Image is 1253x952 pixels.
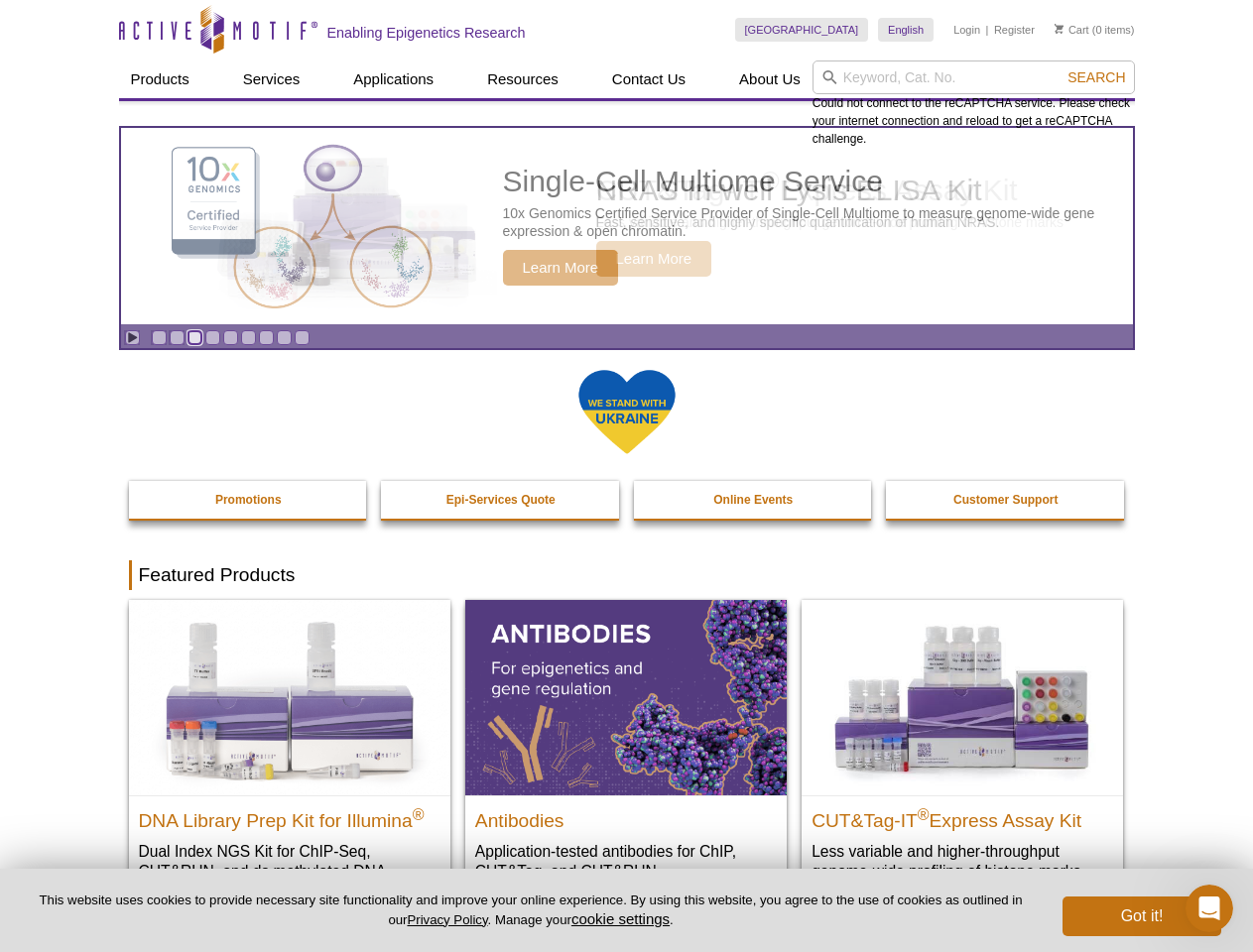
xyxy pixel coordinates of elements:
strong: Promotions [215,493,282,507]
li: | [986,18,989,42]
a: Login [953,23,980,37]
a: Go to slide 7 [259,330,274,345]
p: Dual Index NGS Kit for ChIP-Seq, CUT&RUN, and ds methylated DNA assays. [139,841,440,901]
a: Online Events [634,481,874,519]
button: Got it! [1063,896,1221,936]
a: Applications [341,60,445,98]
a: Cart [1055,23,1089,37]
h2: Enabling Epigenetics Research [327,24,526,42]
p: Less variable and higher-throughput genome-wide profiling of histone marks​. [812,841,1113,882]
button: Search [1062,68,1131,86]
a: Go to slide 9 [295,330,310,345]
a: DNA Library Prep Kit for Illumina DNA Library Prep Kit for Illumina® Dual Index NGS Kit for ChIP-... [129,600,450,920]
span: Search [1067,69,1125,85]
p: 10x Genomics Certified Service Provider of Single-Cell Multiome to measure genome-wide gene expre... [503,204,1123,240]
a: Go to slide 5 [223,330,238,345]
img: CUT&Tag-IT® Express Assay Kit [802,600,1123,794]
a: Go to slide 3 [188,330,202,345]
a: Toggle autoplay [125,330,140,345]
span: Learn More [503,250,619,286]
img: Your Cart [1055,24,1064,34]
h2: Single-Cell Multiome Service [503,167,1123,196]
a: Privacy Policy [407,912,487,927]
a: Register [994,23,1035,37]
a: Contact Us [600,60,697,98]
img: Single-Cell Multiome Service [153,136,450,317]
a: Products [119,60,201,98]
a: CUT&Tag-IT® Express Assay Kit CUT&Tag-IT®Express Assay Kit Less variable and higher-throughput ge... [802,600,1123,900]
a: Go to slide 6 [241,330,256,345]
h2: DNA Library Prep Kit for Illumina [139,801,440,831]
a: All Antibodies Antibodies Application-tested antibodies for ChIP, CUT&Tag, and CUT&RUN. [465,600,787,900]
img: We Stand With Ukraine [577,368,677,456]
a: Resources [475,60,570,98]
a: Services [231,60,313,98]
a: About Us [727,60,813,98]
h2: Featured Products [129,560,1125,590]
p: This website uses cookies to provide necessary site functionality and improve your online experie... [32,892,1030,929]
img: DNA Library Prep Kit for Illumina [129,600,450,794]
a: Go to slide 2 [170,330,185,345]
img: All Antibodies [465,600,787,794]
sup: ® [918,805,930,822]
sup: ® [413,805,425,822]
li: (0 items) [1055,18,1135,42]
strong: Epi-Services Quote [446,493,556,507]
button: cookie settings [571,910,670,927]
a: Promotions [129,481,369,519]
h2: Antibodies [475,801,777,831]
input: Keyword, Cat. No. [813,60,1135,94]
a: [GEOGRAPHIC_DATA] [735,18,869,42]
a: Single-Cell Multiome Service Single-Cell Multiome Service 10x Genomics Certified Service Provider... [121,128,1133,324]
a: English [878,18,934,42]
strong: Customer Support [953,493,1058,507]
iframe: Intercom live chat [1186,885,1233,932]
h2: CUT&Tag-IT Express Assay Kit [812,801,1113,831]
a: Customer Support [886,481,1126,519]
a: Epi-Services Quote [381,481,621,519]
a: Go to slide 4 [205,330,220,345]
strong: Online Events [713,493,793,507]
a: Go to slide 1 [152,330,167,345]
article: Single-Cell Multiome Service [121,128,1133,324]
div: Could not connect to the reCAPTCHA service. Please check your internet connection and reload to g... [813,60,1135,148]
a: Go to slide 8 [277,330,292,345]
p: Application-tested antibodies for ChIP, CUT&Tag, and CUT&RUN. [475,841,777,882]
